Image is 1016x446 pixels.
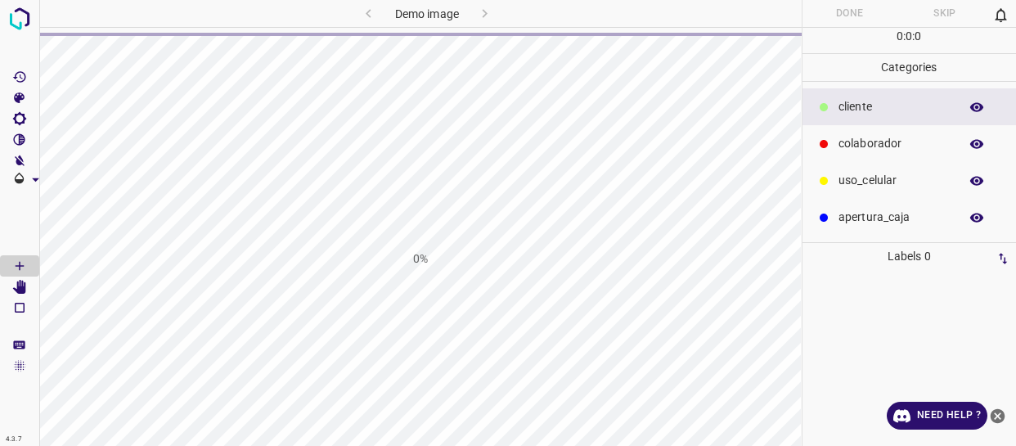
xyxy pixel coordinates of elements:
p: 0 [915,28,921,45]
h6: Demo image [395,4,459,27]
p: Labels 0 [807,243,1012,270]
h1: 0% [413,250,428,268]
p: cliente [838,98,951,115]
p: 0 [897,28,903,45]
p: colaborador [838,135,951,152]
div: 4.3.7 [2,433,26,446]
p: apertura_caja [838,209,951,226]
div: : : [897,28,922,53]
img: logo [5,4,34,34]
a: Need Help ? [887,402,987,430]
p: 0 [906,28,912,45]
button: close-help [987,402,1008,430]
p: uso_celular [838,172,951,189]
